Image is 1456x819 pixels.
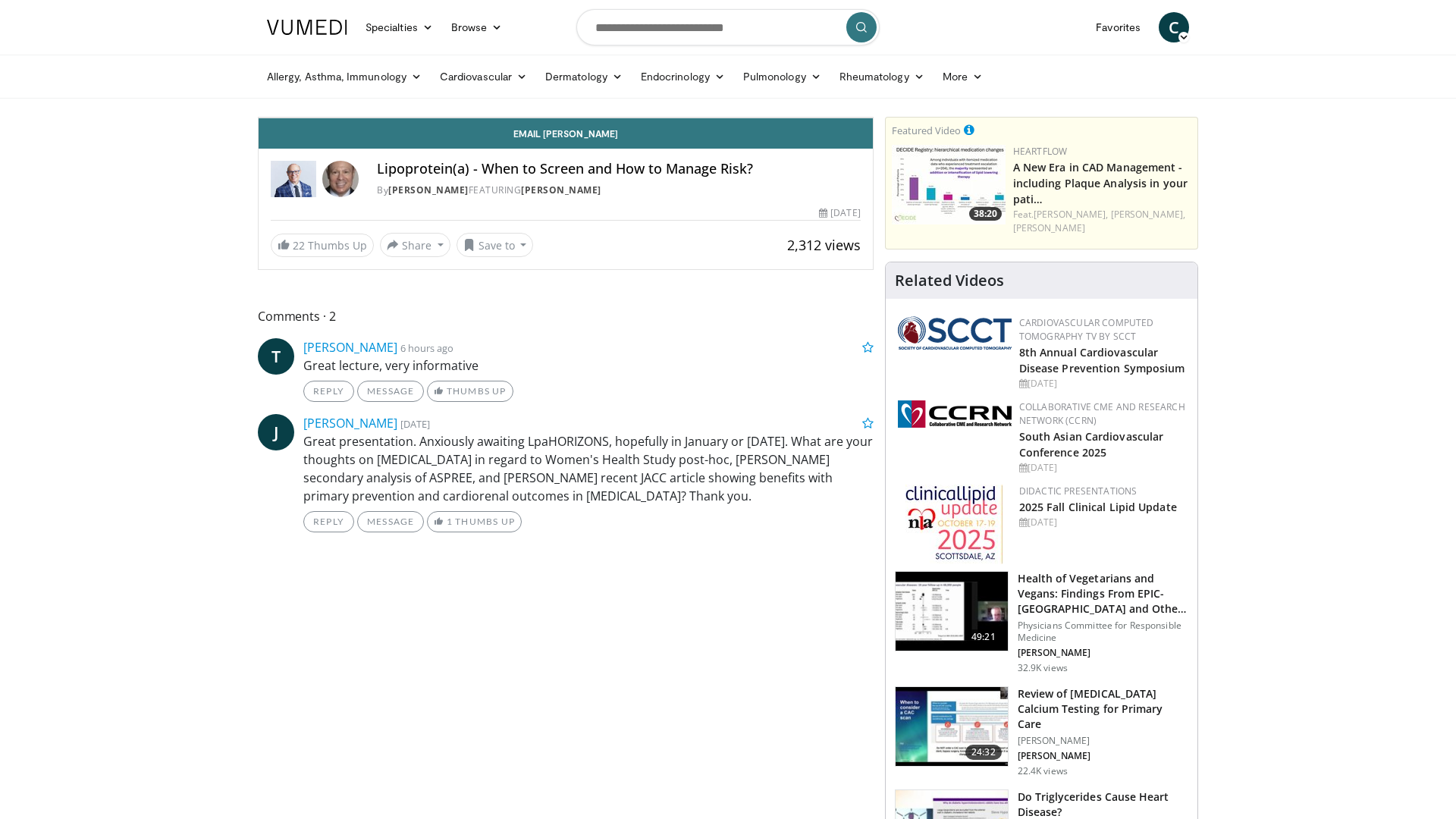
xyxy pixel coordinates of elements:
[1018,662,1068,674] p: 32.9K views
[1034,208,1108,221] a: [PERSON_NAME],
[1018,765,1068,777] p: 22.4K views
[303,381,354,402] a: Reply
[576,9,880,45] input: Search topics, interventions
[892,145,1006,224] a: 38:20
[258,306,874,326] span: Comments 2
[388,184,469,196] a: [PERSON_NAME]
[1019,429,1164,460] a: South Asian Cardiovascular Conference 2025
[271,161,316,197] img: Dr. Robert S. Rosenson
[442,12,512,42] a: Browse
[895,271,1004,290] h4: Related Videos
[934,61,992,92] a: More
[303,356,874,375] p: Great lecture, very informative
[427,511,522,532] a: 1 Thumbs Up
[896,572,1008,651] img: 606f2b51-b844-428b-aa21-8c0c72d5a896.150x105_q85_crop-smart_upscale.jpg
[400,341,453,355] small: 6 hours ago
[1019,377,1185,391] div: [DATE]
[259,118,873,149] a: Email [PERSON_NAME]
[447,516,453,527] span: 1
[895,571,1188,674] a: 49:21 Health of Vegetarians and Vegans: Findings From EPIC-[GEOGRAPHIC_DATA] and Othe… Physicians...
[892,124,961,137] small: Featured Video
[898,400,1012,428] img: a04ee3ba-8487-4636-b0fb-5e8d268f3737.png.150x105_q85_autocrop_double_scale_upscale_version-0.2.png
[1019,345,1185,375] a: 8th Annual Cardiovascular Disease Prevention Symposium
[1159,12,1189,42] a: C
[322,161,359,197] img: Avatar
[895,686,1188,777] a: 24:32 Review of [MEDICAL_DATA] Calcium Testing for Primary Care [PERSON_NAME] [PERSON_NAME] 22.4K...
[357,381,424,402] a: Message
[380,233,450,257] button: Share
[1013,145,1068,158] a: Heartflow
[1013,221,1085,234] a: [PERSON_NAME]
[258,338,294,375] a: T
[632,61,734,92] a: Endocrinology
[303,415,397,431] a: [PERSON_NAME]
[303,339,397,356] a: [PERSON_NAME]
[965,745,1002,760] span: 24:32
[892,145,1006,224] img: 738d0e2d-290f-4d89-8861-908fb8b721dc.150x105_q85_crop-smart_upscale.jpg
[1019,316,1154,343] a: Cardiovascular Computed Tomography TV by SCCT
[1087,12,1150,42] a: Favorites
[1013,208,1191,235] div: Feat.
[356,12,442,42] a: Specialties
[377,161,861,177] h4: Lipoprotein(a) - When to Screen and How to Manage Risk?
[258,61,431,92] a: Allergy, Asthma, Immunology
[787,236,861,254] span: 2,312 views
[898,316,1012,350] img: 51a70120-4f25-49cc-93a4-67582377e75f.png.150x105_q85_autocrop_double_scale_upscale_version-0.2.png
[377,184,861,197] div: By FEATURING
[536,61,632,92] a: Dermatology
[1018,620,1188,644] p: Physicians Committee for Responsible Medicine
[521,184,601,196] a: [PERSON_NAME]
[830,61,934,92] a: Rheumatology
[457,233,534,257] button: Save to
[258,414,294,450] a: J
[1018,750,1188,762] p: [PERSON_NAME]
[896,687,1008,766] img: f4af32e0-a3f3-4dd9-8ed6-e543ca885e6d.150x105_q85_crop-smart_upscale.jpg
[1013,160,1188,206] a: A New Era in CAD Management - including Plaque Analysis in your pati…
[1018,686,1188,732] h3: Review of [MEDICAL_DATA] Calcium Testing for Primary Care
[293,238,305,253] span: 22
[1018,571,1188,617] h3: Health of Vegetarians and Vegans: Findings From EPIC-[GEOGRAPHIC_DATA] and Othe…
[1019,400,1185,427] a: Collaborative CME and Research Network (CCRN)
[1019,500,1177,514] a: 2025 Fall Clinical Lipid Update
[271,234,374,257] a: 22 Thumbs Up
[1019,485,1185,498] div: Didactic Presentations
[303,511,354,532] a: Reply
[969,207,1002,221] span: 38:20
[427,381,513,402] a: Thumbs Up
[303,432,874,505] p: Great presentation. Anxiously awaiting LpaHORIZONS, hopefully in January or [DATE]. What are your...
[734,61,830,92] a: Pulmonology
[431,61,536,92] a: Cardiovascular
[905,485,1003,564] img: d65bce67-f81a-47c5-b47d-7b8806b59ca8.jpg.150x105_q85_autocrop_double_scale_upscale_version-0.2.jpg
[357,511,424,532] a: Message
[1019,516,1185,529] div: [DATE]
[965,629,1002,645] span: 49:21
[1018,735,1188,747] p: [PERSON_NAME]
[400,417,430,431] small: [DATE]
[1111,208,1185,221] a: [PERSON_NAME],
[1018,647,1188,659] p: [PERSON_NAME]
[267,20,347,35] img: VuMedi Logo
[819,206,860,220] div: [DATE]
[1019,461,1185,475] div: [DATE]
